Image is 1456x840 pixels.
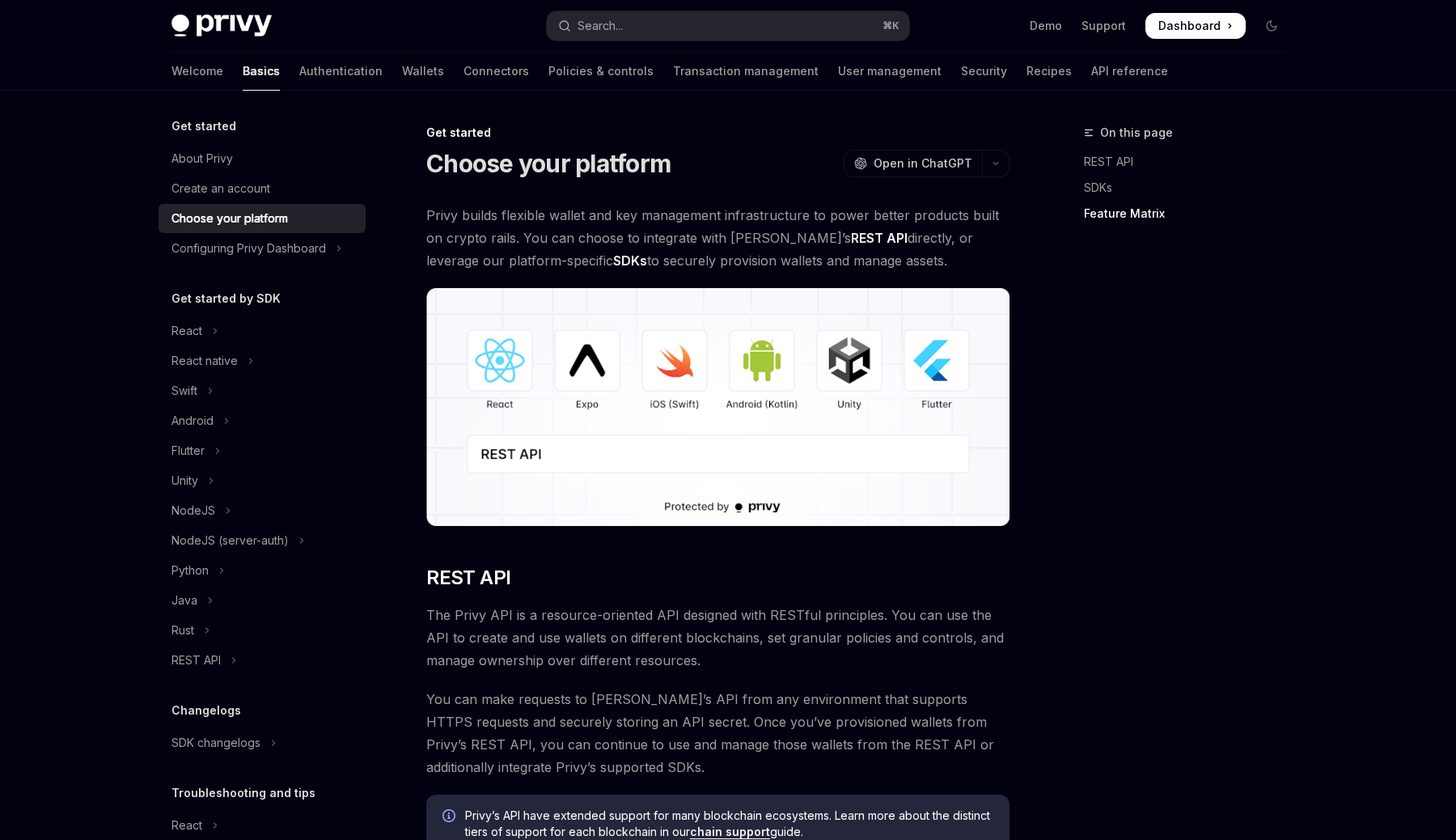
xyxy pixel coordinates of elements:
[299,52,383,91] a: Authentication
[159,586,366,615] button: Toggle Java section
[426,288,1009,526] img: images/Platform2.png
[243,52,280,91] a: Basics
[171,591,197,610] div: Java
[171,531,289,550] div: NodeJS (server-auth)
[171,321,202,341] div: React
[171,239,326,258] div: Configuring Privy Dashboard
[426,204,1009,272] span: Privy builds flexible wallet and key management infrastructure to power better products built on ...
[171,149,233,168] div: About Privy
[171,816,202,835] div: React
[159,466,366,495] button: Toggle Unity section
[171,501,215,520] div: NodeJS
[159,728,366,757] button: Toggle SDK changelogs section
[171,733,260,753] div: SDK changelogs
[578,16,623,36] div: Search...
[159,556,366,585] button: Toggle Python section
[171,441,205,460] div: Flutter
[159,234,366,263] button: Toggle Configuring Privy Dashboard section
[159,376,366,405] button: Toggle Swift section
[1081,18,1126,34] a: Support
[159,316,366,346] button: Toggle React section
[171,701,241,720] h5: Changelogs
[171,52,223,91] a: Welcome
[426,604,1009,672] span: The Privy API is a resource-oriented API designed with RESTful principles. You can use the API to...
[159,811,366,840] button: Toggle React section
[171,117,236,136] h5: Get started
[171,209,288,228] div: Choose your platform
[171,381,197,401] div: Swift
[159,204,366,233] a: Choose your platform
[159,144,366,173] a: About Privy
[1158,18,1221,34] span: Dashboard
[426,125,1009,141] div: Get started
[1030,18,1062,34] a: Demo
[548,52,654,91] a: Policies & controls
[402,52,444,91] a: Wallets
[159,616,366,645] button: Toggle Rust section
[961,52,1007,91] a: Security
[171,15,272,37] img: dark logo
[171,411,214,431] div: Android
[1084,201,1297,227] a: Feature Matrix
[171,561,209,580] div: Python
[547,11,909,40] button: Open search
[673,52,819,91] a: Transaction management
[882,19,899,32] span: ⌘ K
[844,150,982,177] button: Open in ChatGPT
[171,471,198,490] div: Unity
[1026,52,1072,91] a: Recipes
[426,688,1009,778] span: You can make requests to [PERSON_NAME]’s API from any environment that supports HTTPS requests an...
[159,436,366,465] button: Toggle Flutter section
[1145,13,1246,39] a: Dashboard
[171,179,270,198] div: Create an account
[171,289,281,308] h5: Get started by SDK
[159,174,366,203] a: Create an account
[426,149,671,178] h1: Choose your platform
[1100,123,1173,142] span: On this page
[613,252,647,269] strong: SDKs
[426,565,510,591] span: REST API
[171,783,315,803] h5: Troubleshooting and tips
[171,621,194,640] div: Rust
[463,52,529,91] a: Connectors
[1084,149,1297,175] a: REST API
[159,346,366,375] button: Toggle React native section
[851,230,908,246] strong: REST API
[159,526,366,555] button: Toggle NodeJS (server-auth) section
[159,496,366,525] button: Toggle NodeJS section
[171,351,238,371] div: React native
[159,406,366,435] button: Toggle Android section
[159,646,366,675] button: Toggle REST API section
[171,651,221,670] div: REST API
[1091,52,1168,91] a: API reference
[1084,175,1297,201] a: SDKs
[838,52,942,91] a: User management
[1259,13,1285,39] button: Toggle dark mode
[874,155,972,172] span: Open in ChatGPT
